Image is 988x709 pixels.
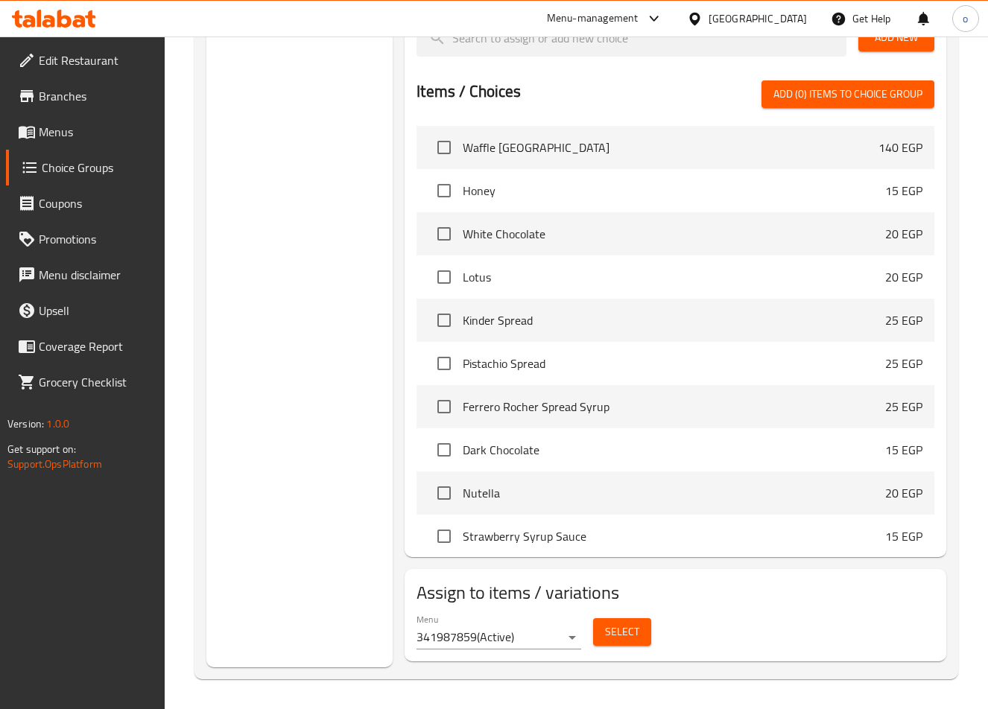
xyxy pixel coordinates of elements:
span: Lotus [463,268,885,286]
span: Select choice [428,175,460,206]
span: Choice Groups [42,159,153,177]
p: 15 EGP [885,182,922,200]
a: Edit Restaurant [6,42,165,78]
span: Ferrero Rocher Spread Syrup [463,398,885,416]
span: Edit Restaurant [39,51,153,69]
span: Waffle [GEOGRAPHIC_DATA] [463,139,878,156]
a: Support.OpsPlatform [7,454,102,474]
span: Add New [870,28,922,47]
div: 341987859(Active) [417,626,581,649]
div: [GEOGRAPHIC_DATA] [709,10,807,27]
a: Upsell [6,293,165,328]
a: Choice Groups [6,150,165,185]
span: Menu disclaimer [39,266,153,284]
span: Nutella [463,484,885,502]
a: Branches [6,78,165,114]
span: White Chocolate [463,225,885,243]
p: 25 EGP [885,311,922,329]
span: Select choice [428,348,460,379]
span: Pistachio Spread [463,354,885,372]
button: Select [593,618,651,646]
p: 25 EGP [885,354,922,372]
span: Coupons [39,194,153,212]
span: Select choice [428,261,460,293]
span: Strawberry Syrup Sauce [463,527,885,545]
p: 25 EGP [885,398,922,416]
button: Add New [858,24,934,51]
span: Grocery Checklist [39,373,153,391]
span: Coverage Report [39,337,153,355]
p: 20 EGP [885,268,922,286]
p: 20 EGP [885,484,922,502]
a: Grocery Checklist [6,364,165,400]
div: Menu-management [547,10,639,28]
span: Dark Chocolate [463,441,885,459]
h2: Assign to items / variations [417,581,934,605]
span: Menus [39,123,153,141]
a: Menu disclaimer [6,257,165,293]
span: Promotions [39,230,153,248]
p: 140 EGP [878,139,922,156]
a: Promotions [6,221,165,257]
span: Honey [463,182,885,200]
a: Coverage Report [6,328,165,364]
a: Coupons [6,185,165,221]
span: 1.0.0 [46,414,69,433]
span: Kinder Spread [463,311,885,329]
button: Add (0) items to choice group [761,80,934,108]
span: Add (0) items to choice group [773,85,922,104]
p: 15 EGP [885,527,922,545]
p: 20 EGP [885,225,922,243]
span: Get support on: [7,439,76,459]
span: Select choice [428,132,460,163]
span: Select choice [428,521,460,552]
span: Select choice [428,477,460,509]
span: o [963,10,968,27]
a: Menus [6,114,165,150]
h2: Items / Choices [417,80,521,103]
span: Select choice [428,305,460,336]
span: Upsell [39,302,153,319]
input: search [417,19,846,57]
span: Select choice [428,434,460,465]
span: Version: [7,414,44,433]
span: Select [605,623,639,641]
label: Menu [417,615,438,624]
p: 15 EGP [885,441,922,459]
span: Branches [39,87,153,105]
